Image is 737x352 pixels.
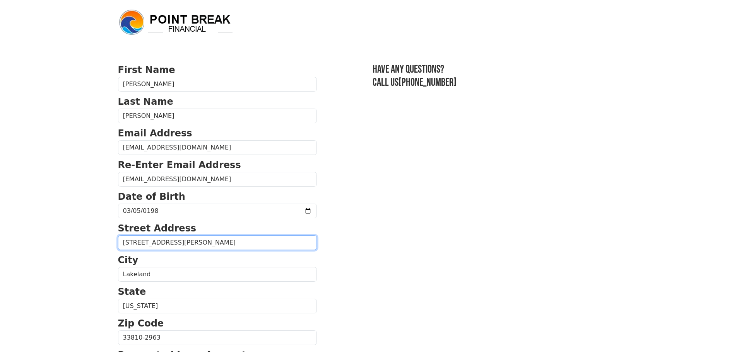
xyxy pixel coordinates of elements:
strong: First Name [118,65,175,75]
input: Email Address [118,140,317,155]
strong: Date of Birth [118,191,185,202]
strong: Last Name [118,96,173,107]
input: Last Name [118,109,317,123]
strong: Re-Enter Email Address [118,160,241,170]
input: Re-Enter Email Address [118,172,317,187]
strong: City [118,255,139,265]
strong: Zip Code [118,318,164,329]
input: First Name [118,77,317,92]
input: Zip Code [118,330,317,345]
input: City [118,267,317,282]
strong: Email Address [118,128,192,139]
h3: Have any questions? [373,63,619,76]
h3: Call us [373,76,619,89]
strong: Street Address [118,223,197,234]
a: [PHONE_NUMBER] [398,76,457,89]
input: Street Address [118,235,317,250]
strong: State [118,286,146,297]
img: logo.png [118,9,234,36]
